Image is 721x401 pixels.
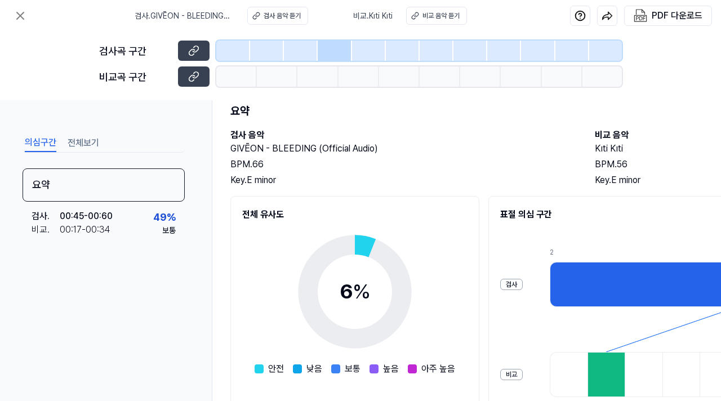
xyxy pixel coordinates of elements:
[421,362,455,376] span: 아주 높음
[25,134,56,152] button: 의심구간
[99,43,171,59] div: 검사곡 구간
[575,10,586,21] img: help
[306,362,322,376] span: 낮음
[242,208,468,221] h2: 전체 유사도
[23,168,185,202] div: 요약
[230,173,572,187] div: Key. E minor
[406,7,467,25] button: 비교 음악 듣기
[345,362,360,376] span: 보통
[162,225,176,237] div: 보통
[247,7,308,25] button: 검사 음악 듣기
[353,10,393,22] span: 비교 . Kıti Kıti
[268,362,284,376] span: 안전
[230,158,572,171] div: BPM. 66
[153,210,176,225] div: 49 %
[353,279,371,304] span: %
[634,9,647,23] img: PDF Download
[230,128,572,142] h2: 검사 음악
[60,210,113,223] div: 00:45 - 00:60
[340,277,371,307] div: 6
[383,362,399,376] span: 높음
[500,279,523,290] div: 검사
[652,8,702,23] div: PDF 다운로드
[230,142,572,155] h2: GIVĒON - BLEEDING (Official Audio)
[602,10,613,21] img: share
[32,223,60,237] div: 비교 .
[500,369,523,380] div: 비교
[264,11,301,21] div: 검사 음악 듣기
[60,223,110,237] div: 00:17 - 00:34
[135,10,234,22] span: 검사 . GIVĒON - BLEEDING (Official Audio)
[32,210,60,223] div: 검사 .
[631,6,705,25] button: PDF 다운로드
[99,69,171,84] div: 비교곡 구간
[68,134,99,152] button: 전체보기
[422,11,460,21] div: 비교 음악 듣기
